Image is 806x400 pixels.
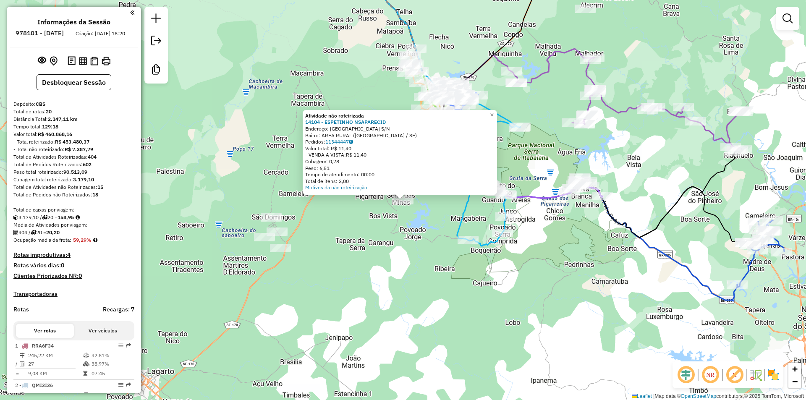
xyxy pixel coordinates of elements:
div: Tempo total: [13,123,134,131]
em: Média calculada utilizando a maior ocupação (%Peso ou %Cubagem) de cada rota da sessão. Rotas cro... [93,238,97,243]
a: Criar modelo [148,61,165,80]
strong: 404 [88,154,97,160]
span: − [792,376,798,387]
div: Peso: 6,51 [305,165,495,172]
div: Cubagem: 0,78 [305,158,495,165]
button: Visualizar relatório de Roteirização [77,55,89,66]
h4: Rotas vários dias: [13,262,134,269]
strong: Atividade não roteirizada [305,112,364,119]
div: Total de Atividades não Roteirizadas: [13,183,134,191]
div: 3.179,10 / 20 = [13,214,134,221]
span: RRA6F34 [32,342,54,349]
div: Atividade não roteirizada - MERC PONTO DO MAURIC [575,5,596,13]
td: 38,97% [91,360,131,368]
div: Distância Total: [13,115,134,123]
i: Total de rotas [31,230,36,235]
i: Distância Total [20,353,25,358]
td: 85,23% [91,391,131,399]
span: 2 - [15,382,53,388]
span: Ocultar NR [700,365,720,385]
div: 404 / 20 = [13,229,134,236]
div: Pedidos: [305,139,495,145]
img: Fluxo de ruas [749,368,762,382]
div: Valor total: [13,131,134,138]
button: Desbloquear Sessão [37,74,111,90]
div: Atividade não roteirizada - NENE DO BAR E MERC [254,233,275,241]
span: Exibir rótulo [725,365,745,385]
button: Logs desbloquear sessão [66,55,77,68]
h4: Transportadoras [13,290,134,298]
i: Total de rotas [42,215,47,220]
i: Tempo total em rota [83,371,87,376]
td: 9,08 KM [28,369,83,378]
i: % de utilização do peso [83,353,89,358]
div: Total de Pedidos Roteirizados: [13,161,134,168]
i: % de utilização do peso [83,392,89,397]
a: Nova sessão e pesquisa [148,10,165,29]
em: Rota exportada [126,343,131,348]
div: Tempo de atendimento: 00:00 [305,171,495,178]
div: Total de rotas: [13,108,134,115]
button: Visualizar Romaneio [89,55,100,67]
div: Total de itens: 2,00 [305,178,495,185]
strong: 0 [61,261,64,269]
a: Close popup [487,110,497,120]
i: Total de Atividades [20,361,25,366]
i: % de utilização da cubagem [83,361,89,366]
a: Leaflet [632,393,652,399]
strong: 129:18 [42,123,58,130]
a: Rotas [13,306,29,313]
div: - VENDA A VISTA: [305,152,495,158]
h4: Informações da Sessão [37,18,110,26]
div: Bairro: AREA RURAL ([GEOGRAPHIC_DATA] / SE) [305,132,495,139]
i: Total de Atividades [13,230,18,235]
a: Exibir filtros [779,10,796,27]
h4: Recargas: 7 [103,306,134,313]
strong: 20 [46,108,52,115]
div: Atividade não roteirizada - ESPETINHO NSAPARECID [393,196,413,204]
em: Opções [118,382,123,387]
span: × [490,111,494,118]
div: Endereço: [GEOGRAPHIC_DATA] S/N [305,125,495,132]
div: Peso total roteirizado: [13,168,134,176]
img: Exibir/Ocultar setores [767,368,780,382]
strong: 4 [67,251,71,259]
td: 07:45 [91,369,131,378]
a: Zoom out [788,375,801,388]
div: - Total não roteirizado: [13,146,134,153]
strong: R$ 453.480,37 [55,139,89,145]
strong: CBS [36,101,45,107]
a: 14104 - ESPETINHO NSAPARECID [305,119,386,125]
div: Depósito: [13,100,134,108]
i: Meta Caixas/viagem: 1,00 Diferença: 157,95 [76,215,80,220]
a: OpenStreetMap [681,393,717,399]
td: 42,81% [91,351,131,360]
div: Valor total: R$ 11,40 [305,145,495,152]
a: 11344447 [325,139,353,145]
strong: 20,20 [46,229,60,235]
button: Ver veículos [74,324,132,338]
div: Atividade não roteirizada - MERC DO NEGUINHO [261,213,282,222]
h4: Clientes Priorizados NR: [13,272,134,280]
span: Ocultar deslocamento [676,365,696,385]
h6: 978101 - [DATE] [16,29,64,37]
strong: 18 [92,191,98,198]
div: Criação: [DATE] 18:20 [72,30,128,37]
em: Opções [118,343,123,348]
div: Média de Atividades por viagem: [13,221,134,229]
span: + [792,363,798,374]
button: Exibir sessão original [36,54,48,68]
button: Centralizar mapa no depósito ou ponto de apoio [48,55,59,68]
div: Atividade não roteirizada - MERC VIEIRA [270,244,291,252]
div: - Total roteirizado: [13,138,134,146]
button: Imprimir Rotas [100,55,112,67]
span: R$ 11,40 [346,152,366,158]
strong: 3.179,10 [73,176,94,183]
a: Exportar sessão [148,32,165,51]
strong: 59,29% [73,237,92,243]
span: 1 - [15,342,54,349]
div: Atividade não roteirizada - CHURR BOM PALADAR [267,227,288,236]
div: Total de Pedidos não Roteirizados: [13,191,134,199]
td: 189,30 KM [28,391,83,399]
